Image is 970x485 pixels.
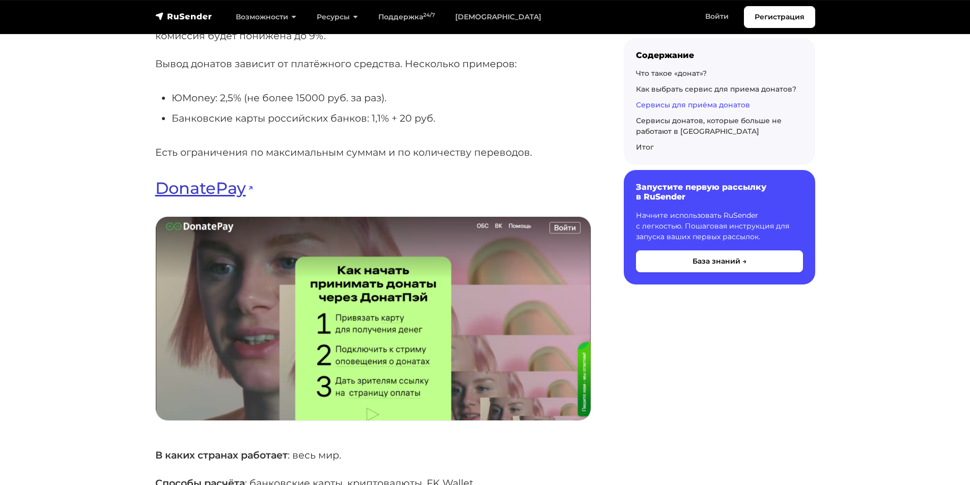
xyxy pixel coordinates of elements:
[155,447,591,463] p: : весь мир.
[368,7,445,27] a: Поддержка24/7
[636,142,654,152] a: Итог
[445,7,551,27] a: [DEMOGRAPHIC_DATA]
[636,100,750,109] a: Сервисы для приёма донатов
[156,217,591,420] img: Сервис для приёма донатов DonatePay
[155,56,591,72] p: Вывод донатов зависит от платёжного средства. Несколько примеров:
[624,170,815,284] a: Запустите первую рассылку в RuSender Начните использовать RuSender с легкостью. Пошаговая инструк...
[155,449,288,461] strong: В каких странах работает
[636,84,796,94] a: Как выбрать сервис для приема донатов?
[744,6,815,28] a: Регистрация
[636,69,707,78] a: Что такое «донат»?
[636,250,803,272] button: База знаний →
[636,210,803,242] p: Начните использовать RuSender с легкостью. Пошаговая инструкция для запуска ваших первых рассылок.
[172,110,591,126] li: Банковские карты российских банков: 1,1% + 20 руб.
[172,90,591,106] li: ЮMoney: 2,5% (не более 15000 руб. за раз).
[307,7,368,27] a: Ресурсы
[155,11,212,21] img: RuSender
[155,145,591,160] p: Есть ограничения по максимальным суммам и по количеству переводов.
[636,50,803,60] div: Содержание
[155,178,253,198] a: DonatePay
[636,182,803,202] h6: Запустите первую рассылку в RuSender
[695,6,739,27] a: Войти
[636,116,782,136] a: Сервисы донатов, которые больше не работают в [GEOGRAPHIC_DATA]
[423,12,435,18] sup: 24/7
[226,7,307,27] a: Возможности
